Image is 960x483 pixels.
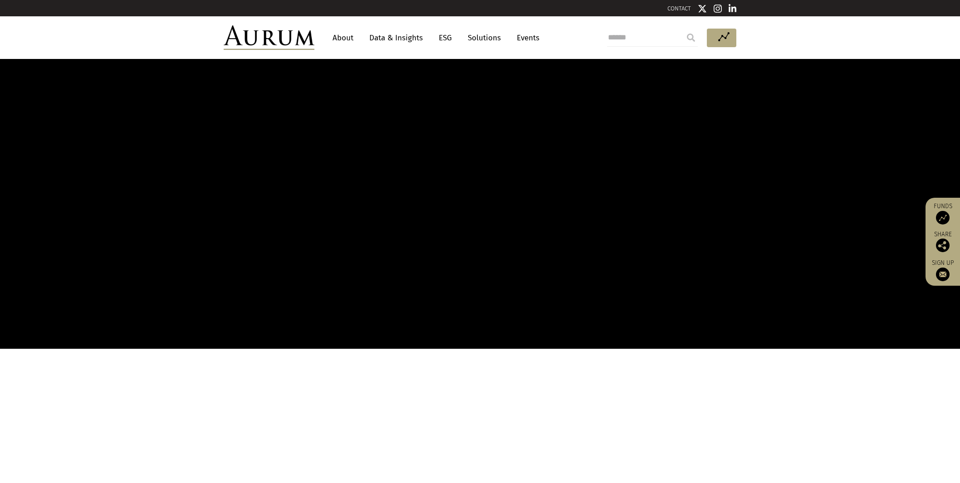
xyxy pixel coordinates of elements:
img: Instagram icon [714,4,722,13]
a: CONTACT [667,5,691,12]
img: Aurum [224,25,314,50]
a: About [328,29,358,46]
div: Share [930,231,955,252]
img: Share this post [936,239,950,252]
a: Sign up [930,259,955,281]
a: Data & Insights [365,29,427,46]
img: Access Funds [936,211,950,224]
img: Linkedin icon [729,4,737,13]
img: Sign up to our newsletter [936,268,950,281]
a: Funds [930,202,955,224]
input: Submit [682,29,700,47]
a: Solutions [463,29,505,46]
img: Twitter icon [698,4,707,13]
a: ESG [434,29,456,46]
a: Events [512,29,539,46]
